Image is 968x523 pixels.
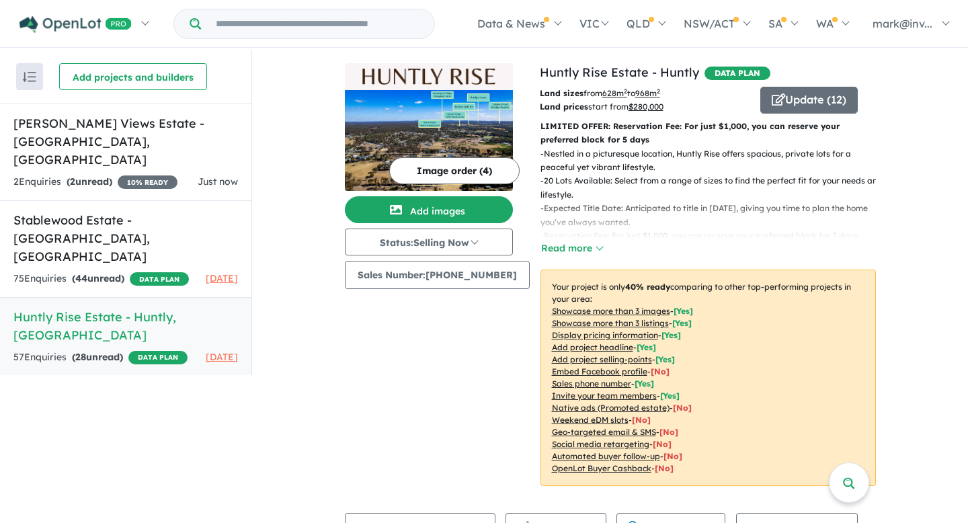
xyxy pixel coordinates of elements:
[673,403,692,413] span: [No]
[13,211,238,266] h5: Stablewood Estate - [GEOGRAPHIC_DATA] , [GEOGRAPHIC_DATA]
[345,63,513,191] a: Huntly Rise Estate - Huntly LogoHuntly Rise Estate - Huntly
[635,88,660,98] u: 968 m
[657,87,660,95] sup: 2
[75,351,86,363] span: 28
[75,272,87,284] span: 44
[72,272,124,284] strong: ( unread)
[345,196,513,223] button: Add images
[345,90,513,191] img: Huntly Rise Estate - Huntly
[672,318,692,328] span: [ Yes ]
[635,378,654,389] span: [ Yes ]
[602,88,627,98] u: 628 m
[206,351,238,363] span: [DATE]
[625,282,670,292] b: 40 % ready
[13,308,238,344] h5: Huntly Rise Estate - Huntly , [GEOGRAPHIC_DATA]
[389,157,520,184] button: Image order (4)
[651,366,670,376] span: [ No ]
[552,427,656,437] u: Geo-targeted email & SMS
[655,354,675,364] span: [ Yes ]
[552,318,669,328] u: Showcase more than 3 listings
[624,87,627,95] sup: 2
[873,17,932,30] span: mark@inv...
[632,415,651,425] span: [No]
[540,229,887,257] p: - Reservation Fee: For just $1,000, you can reserve your preferred block for 7 days, allowing you...
[19,16,132,33] img: Openlot PRO Logo White
[760,87,858,114] button: Update (12)
[13,114,238,169] h5: [PERSON_NAME] Views Estate - [GEOGRAPHIC_DATA] , [GEOGRAPHIC_DATA]
[655,463,674,473] span: [No]
[552,330,658,340] u: Display pricing information
[198,175,238,188] span: Just now
[540,120,876,147] p: LIMITED OFFER: Reservation Fee: For just $1,000, you can reserve your preferred block for 5 days
[13,271,189,287] div: 75 Enquir ies
[206,272,238,284] span: [DATE]
[540,174,887,202] p: - 20 Lots Available: Select from a range of sizes to find the perfect fit for your needs and life...
[653,439,672,449] span: [No]
[659,427,678,437] span: [No]
[345,261,530,289] button: Sales Number:[PHONE_NUMBER]
[72,351,123,363] strong: ( unread)
[637,342,656,352] span: [ Yes ]
[345,229,513,255] button: Status:Selling Now
[552,451,660,461] u: Automated buyer follow-up
[660,391,680,401] span: [ Yes ]
[552,403,670,413] u: Native ads (Promoted estate)
[23,72,36,82] img: sort.svg
[540,88,583,98] b: Land sizes
[552,463,651,473] u: OpenLot Buyer Cashback
[552,342,633,352] u: Add project headline
[540,102,588,112] b: Land prices
[13,174,177,190] div: 2 Enquir ies
[661,330,681,340] span: [ Yes ]
[540,100,750,114] p: start from
[130,272,189,286] span: DATA PLAN
[118,175,177,189] span: 10 % READY
[13,350,188,366] div: 57 Enquir ies
[552,306,670,316] u: Showcase more than 3 images
[204,9,432,38] input: Try estate name, suburb, builder or developer
[552,378,631,389] u: Sales phone number
[552,415,629,425] u: Weekend eDM slots
[629,102,663,112] u: $ 280,000
[540,147,887,175] p: - Nestled in a picturesque location, Huntly Rise offers spacious, private lots for a peaceful yet...
[540,65,699,80] a: Huntly Rise Estate - Huntly
[552,366,647,376] u: Embed Facebook profile
[70,175,75,188] span: 2
[674,306,693,316] span: [ Yes ]
[59,63,207,90] button: Add projects and builders
[540,202,887,229] p: - Expected Title Date: Anticipated to title in [DATE], giving you time to plan the home you’ve al...
[552,439,649,449] u: Social media retargeting
[663,451,682,461] span: [No]
[67,175,112,188] strong: ( unread)
[552,391,657,401] u: Invite your team members
[540,270,876,486] p: Your project is only comparing to other top-performing projects in your area: - - - - - - - - - -...
[540,87,750,100] p: from
[350,69,508,85] img: Huntly Rise Estate - Huntly Logo
[704,67,770,80] span: DATA PLAN
[128,351,188,364] span: DATA PLAN
[627,88,660,98] span: to
[552,354,652,364] u: Add project selling-points
[540,241,604,256] button: Read more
